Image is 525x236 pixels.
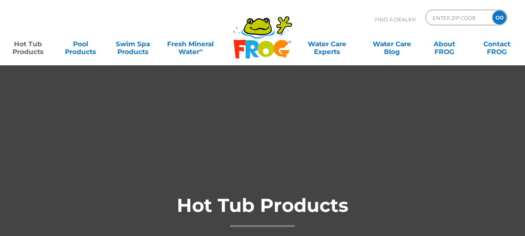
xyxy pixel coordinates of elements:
p: Find A Dealer [375,10,415,29]
a: Water CareBlog [372,36,412,52]
sup: ∞ [199,47,203,53]
a: Fresh MineralWater∞ [165,36,216,52]
a: PoolProducts [60,36,101,52]
a: ContactFROG [476,36,517,52]
input: GO [492,10,506,24]
a: Water CareExperts [294,36,360,52]
h1: Hot Tub Products [107,195,418,227]
a: Swim SpaProducts [113,36,153,52]
a: AboutFROG [424,36,465,52]
input: Zip Code Form [432,12,484,23]
a: Hot TubProducts [8,36,49,52]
